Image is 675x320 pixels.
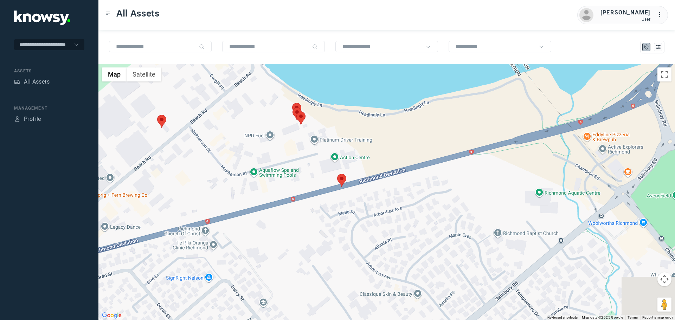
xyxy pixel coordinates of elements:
img: avatar.png [579,8,593,22]
div: Map [643,44,650,50]
div: All Assets [24,78,50,86]
div: Assets [14,79,20,85]
a: Open this area in Google Maps (opens a new window) [100,311,123,320]
button: Map camera controls [657,272,671,286]
span: Map data ©2025 Google [582,315,623,319]
div: Assets [14,68,84,74]
a: Report a map error [642,315,673,319]
div: : [657,11,666,19]
a: AssetsAll Assets [14,78,50,86]
button: Show satellite imagery [127,67,161,81]
div: Toggle Menu [106,11,111,16]
tspan: ... [658,12,665,17]
button: Show street map [102,67,127,81]
div: Search [199,44,205,50]
div: User [600,17,650,22]
a: Terms [628,315,638,319]
button: Drag Pegman onto the map to open Street View [657,298,671,312]
a: ProfileProfile [14,115,41,123]
div: Profile [14,116,20,122]
div: [PERSON_NAME] [600,8,650,17]
img: Google [100,311,123,320]
span: All Assets [116,7,160,20]
div: Search [312,44,318,50]
button: Keyboard shortcuts [547,315,578,320]
div: Profile [24,115,41,123]
div: Management [14,105,84,111]
div: List [655,44,661,50]
div: : [657,11,666,20]
img: Application Logo [14,11,70,25]
button: Toggle fullscreen view [657,67,671,81]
